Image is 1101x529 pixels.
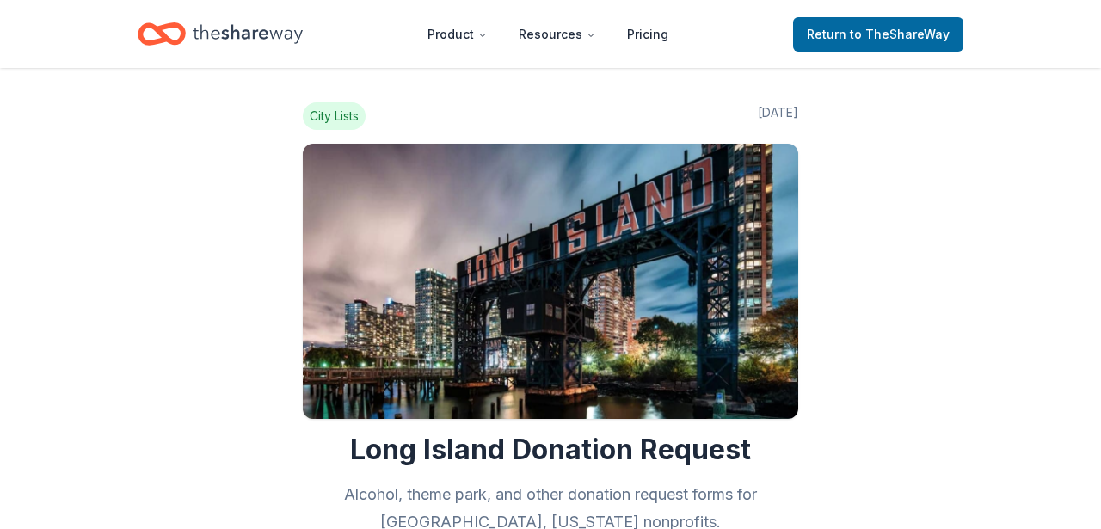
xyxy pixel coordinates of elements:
[414,14,682,54] nav: Main
[758,102,798,130] span: [DATE]
[850,27,950,41] span: to TheShareWay
[303,102,366,130] span: City Lists
[303,144,798,419] img: Image for Long Island Donation Request
[138,14,303,54] a: Home
[793,17,963,52] a: Returnto TheShareWay
[414,17,501,52] button: Product
[505,17,610,52] button: Resources
[807,24,950,45] span: Return
[613,17,682,52] a: Pricing
[303,433,798,467] h1: Long Island Donation Request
